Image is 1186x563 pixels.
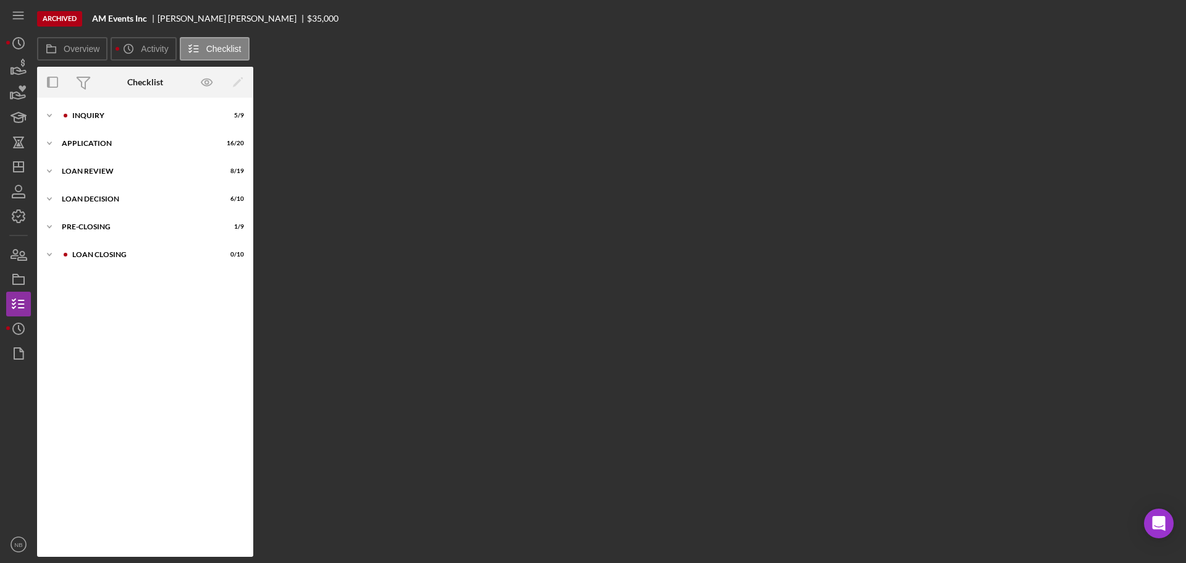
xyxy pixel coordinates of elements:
[37,11,82,27] div: Archived
[62,167,213,175] div: Loan Review
[307,14,339,23] div: $35,000
[222,251,244,258] div: 0 / 10
[62,223,213,231] div: Pre-Closing
[141,44,168,54] label: Activity
[72,251,213,258] div: Loan Closing
[62,140,213,147] div: Application
[6,532,31,557] button: NB
[222,140,244,147] div: 16 / 20
[158,14,307,23] div: [PERSON_NAME] [PERSON_NAME]
[180,37,250,61] button: Checklist
[72,112,213,119] div: Inquiry
[222,223,244,231] div: 1 / 9
[62,195,213,203] div: Loan Decision
[92,14,147,23] b: AM Events Inc
[206,44,242,54] label: Checklist
[1144,509,1174,538] div: Open Intercom Messenger
[37,37,107,61] button: Overview
[111,37,176,61] button: Activity
[14,541,22,548] text: NB
[222,167,244,175] div: 8 / 19
[127,77,163,87] div: Checklist
[222,112,244,119] div: 5 / 9
[222,195,244,203] div: 6 / 10
[64,44,99,54] label: Overview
